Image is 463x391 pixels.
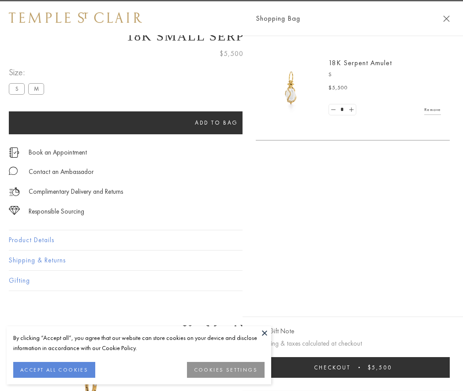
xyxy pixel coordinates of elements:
span: $5,500 [368,364,392,371]
img: P51836-E11SERPPV [265,62,317,114]
h1: 18K Small Serpent Amulet [9,29,454,44]
a: Remove [424,105,441,114]
span: Checkout [314,364,351,371]
a: Book an Appointment [29,148,87,157]
span: Size: [9,65,48,80]
p: S [329,70,441,79]
label: M [28,83,44,94]
span: $5,500 [220,48,243,59]
p: Complimentary Delivery and Returns [29,186,123,197]
span: Shopping Bag [256,13,300,24]
img: icon_sourcing.svg [9,206,20,215]
a: Set quantity to 0 [329,104,338,115]
span: $5,500 [329,84,348,92]
button: ACCEPT ALL COOKIES [13,362,95,378]
div: By clicking “Accept all”, you agree that our website can store cookies on your device and disclos... [13,333,265,353]
button: Add to bag [9,111,424,134]
img: icon_appointment.svg [9,148,19,158]
p: Shipping & taxes calculated at checkout [256,338,450,349]
a: 18K Serpent Amulet [329,58,392,67]
img: Temple St. Clair [9,12,142,23]
span: Add to bag [195,119,238,126]
a: Set quantity to 2 [347,104,355,115]
button: Checkout $5,500 [256,357,450,378]
label: S [9,83,25,94]
button: Add Gift Note [256,326,294,337]
img: MessageIcon-01_2.svg [9,166,18,175]
h3: You May Also Like [22,322,441,336]
button: Close Shopping Bag [443,15,450,22]
div: Responsible Sourcing [29,206,84,217]
button: Product Details [9,230,454,250]
img: icon_delivery.svg [9,186,20,197]
button: COOKIES SETTINGS [187,362,265,378]
div: Contact an Ambassador [29,166,93,177]
button: Gifting [9,271,454,291]
button: Shipping & Returns [9,251,454,270]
